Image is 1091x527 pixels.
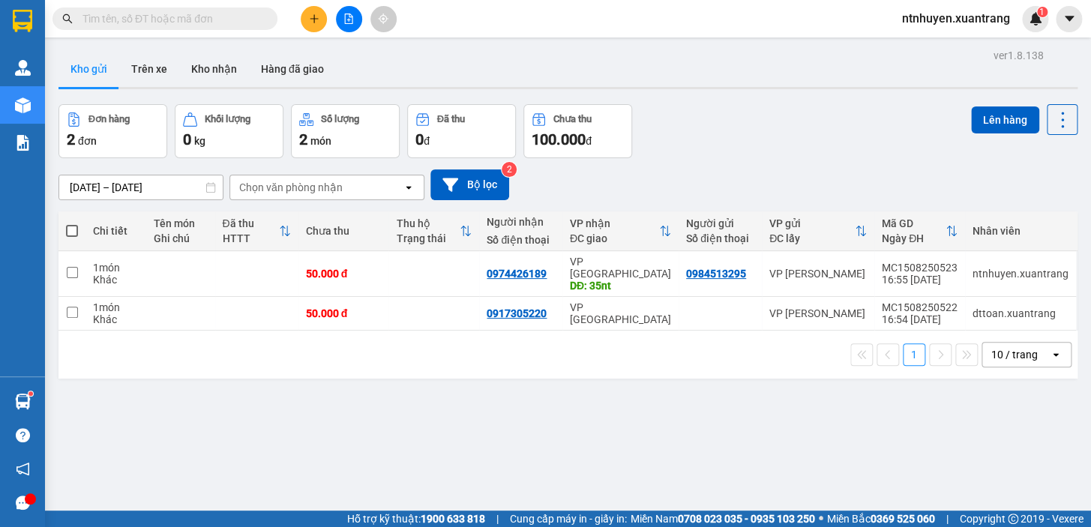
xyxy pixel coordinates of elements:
button: aim [370,6,397,32]
div: Khối lượng [205,114,250,124]
span: caret-down [1063,12,1076,25]
div: VP [PERSON_NAME] [769,268,867,280]
button: caret-down [1056,6,1082,32]
th: Toggle SortBy [562,211,679,251]
div: VP gửi [769,217,855,229]
div: DĐ: 35nt [570,280,671,292]
div: 50.000 đ [306,307,382,319]
button: Kho gửi [58,51,119,87]
span: question-circle [16,428,30,442]
div: dttoan.xuantrang [973,307,1069,319]
span: kg [194,135,205,147]
button: Kho nhận [179,51,249,87]
button: Đã thu0đ [407,104,516,158]
button: Khối lượng0kg [175,104,283,158]
span: ⚪️ [819,516,823,522]
th: Toggle SortBy [874,211,965,251]
span: file-add [343,13,354,24]
span: 2 [67,130,75,148]
strong: 0369 525 060 [871,513,935,525]
span: 2 [299,130,307,148]
button: Lên hàng [971,106,1039,133]
span: Cung cấp máy in - giấy in: [510,511,627,527]
span: 0 [183,130,191,148]
span: đ [424,135,430,147]
button: Chưa thu100.000đ [523,104,632,158]
span: plus [309,13,319,24]
span: đơn [78,135,97,147]
div: VP nhận [570,217,659,229]
div: Đã thu [223,217,279,229]
span: 100.000 [532,130,586,148]
input: Select a date range. [59,175,223,199]
span: | [946,511,949,527]
div: Người gửi [686,217,754,229]
div: HTTT [223,232,279,244]
div: ĐC lấy [769,232,855,244]
div: Nhân viên [973,225,1069,237]
span: 0 [415,130,424,148]
div: Chưa thu [553,114,592,124]
sup: 1 [1037,7,1048,17]
div: MC1508250523 [882,262,958,274]
img: solution-icon [15,135,31,151]
button: Đơn hàng2đơn [58,104,167,158]
div: Khác [93,313,139,325]
span: message [16,496,30,510]
div: ntnhuyen.xuantrang [973,268,1069,280]
div: VP [GEOGRAPHIC_DATA] [570,301,671,325]
strong: 1900 633 818 [421,513,485,525]
div: 0974426189 [487,268,547,280]
div: Đã thu [437,114,465,124]
span: Hỗ trợ kỹ thuật: [347,511,485,527]
div: ver 1.8.138 [994,47,1044,64]
button: Trên xe [119,51,179,87]
span: Miền Bắc [827,511,935,527]
th: Toggle SortBy [762,211,874,251]
div: Tên món [154,217,207,229]
div: Số điện thoại [487,234,555,246]
div: 10 / trang [991,347,1038,362]
img: warehouse-icon [15,97,31,113]
div: Số lượng [321,114,359,124]
div: 16:55 [DATE] [882,274,958,286]
span: món [310,135,331,147]
div: Chọn văn phòng nhận [239,180,343,195]
span: aim [378,13,388,24]
img: icon-new-feature [1029,12,1042,25]
div: VP [PERSON_NAME] [769,307,867,319]
span: đ [586,135,592,147]
svg: open [1050,349,1062,361]
div: Ghi chú [154,232,207,244]
button: 1 [903,343,925,366]
img: warehouse-icon [15,60,31,76]
div: 50.000 đ [306,268,382,280]
span: ntnhuyen.xuantrang [890,9,1022,28]
img: logo-vxr [13,10,32,32]
button: Bộ lọc [430,169,509,200]
div: MC1508250522 [882,301,958,313]
svg: open [403,181,415,193]
div: 0984513295 [686,268,746,280]
div: 16:54 [DATE] [882,313,958,325]
div: Người nhận [487,216,555,228]
span: search [62,13,73,24]
div: Chi tiết [93,225,139,237]
div: Mã GD [882,217,946,229]
div: Chưa thu [306,225,382,237]
span: Miền Nam [631,511,815,527]
div: VP [GEOGRAPHIC_DATA] [570,256,671,280]
strong: 0708 023 035 - 0935 103 250 [678,513,815,525]
button: plus [301,6,327,32]
button: file-add [336,6,362,32]
div: Số điện thoại [686,232,754,244]
div: Thu hộ [396,217,460,229]
button: Hàng đã giao [249,51,336,87]
span: 1 [1039,7,1045,17]
sup: 2 [502,162,517,177]
div: Khác [93,274,139,286]
sup: 1 [28,391,33,396]
th: Toggle SortBy [388,211,479,251]
th: Toggle SortBy [215,211,298,251]
div: 0917305220 [487,307,547,319]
